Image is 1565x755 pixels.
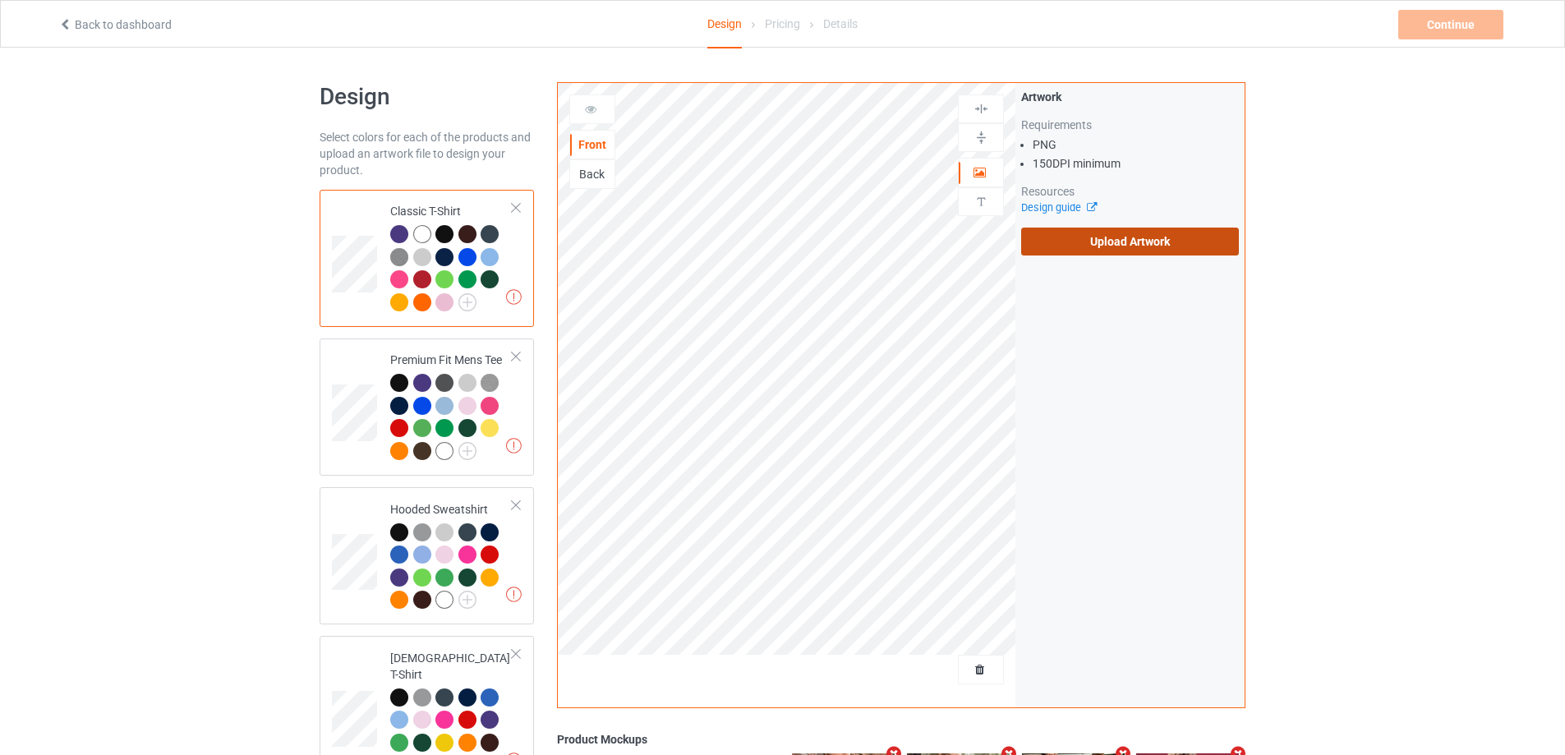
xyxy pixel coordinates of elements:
[506,289,522,305] img: exclamation icon
[458,442,476,460] img: svg+xml;base64,PD94bWwgdmVyc2lvbj0iMS4wIiBlbmNvZGluZz0iVVRGLTgiPz4KPHN2ZyB3aWR0aD0iMjJweCIgaGVpZ2...
[1033,136,1239,153] li: PNG
[823,1,858,47] div: Details
[1021,89,1239,105] div: Artwork
[974,130,989,145] img: svg%3E%0A
[320,190,534,327] div: Classic T-Shirt
[557,731,1245,748] div: Product Mockups
[974,101,989,117] img: svg%3E%0A
[1021,183,1239,200] div: Resources
[390,248,408,266] img: heather_texture.png
[570,166,614,182] div: Back
[320,487,534,624] div: Hooded Sweatshirt
[765,1,800,47] div: Pricing
[390,501,513,608] div: Hooded Sweatshirt
[570,136,614,153] div: Front
[320,338,534,476] div: Premium Fit Mens Tee
[506,587,522,602] img: exclamation icon
[506,438,522,453] img: exclamation icon
[481,374,499,392] img: heather_texture.png
[390,352,513,458] div: Premium Fit Mens Tee
[390,203,513,310] div: Classic T-Shirt
[320,129,534,178] div: Select colors for each of the products and upload an artwork file to design your product.
[458,293,476,311] img: svg+xml;base64,PD94bWwgdmVyc2lvbj0iMS4wIiBlbmNvZGluZz0iVVRGLTgiPz4KPHN2ZyB3aWR0aD0iMjJweCIgaGVpZ2...
[458,591,476,609] img: svg+xml;base64,PD94bWwgdmVyc2lvbj0iMS4wIiBlbmNvZGluZz0iVVRGLTgiPz4KPHN2ZyB3aWR0aD0iMjJweCIgaGVpZ2...
[1021,228,1239,256] label: Upload Artwork
[1033,155,1239,172] li: 150 DPI minimum
[1021,201,1096,214] a: Design guide
[1021,117,1239,133] div: Requirements
[320,82,534,112] h1: Design
[58,18,172,31] a: Back to dashboard
[974,194,989,209] img: svg%3E%0A
[707,1,742,48] div: Design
